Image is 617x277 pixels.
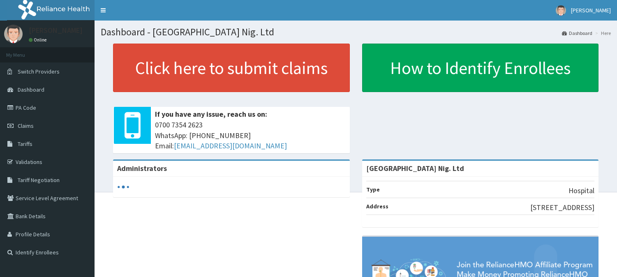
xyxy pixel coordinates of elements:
[18,122,34,129] span: Claims
[362,44,599,92] a: How to Identify Enrollees
[29,27,83,34] p: [PERSON_NAME]
[117,181,129,193] svg: audio-loading
[530,202,594,213] p: [STREET_ADDRESS]
[366,164,464,173] strong: [GEOGRAPHIC_DATA] Nig. Ltd
[366,203,388,210] b: Address
[29,37,49,43] a: Online
[155,109,267,119] b: If you have any issue, reach us on:
[571,7,611,14] span: [PERSON_NAME]
[18,140,32,148] span: Tariffs
[155,120,346,151] span: 0700 7354 2623 WhatsApp: [PHONE_NUMBER] Email:
[18,86,44,93] span: Dashboard
[366,186,380,193] b: Type
[556,5,566,16] img: User Image
[562,30,592,37] a: Dashboard
[568,185,594,196] p: Hospital
[117,164,167,173] b: Administrators
[18,176,60,184] span: Tariff Negotiation
[4,25,23,43] img: User Image
[101,27,611,37] h1: Dashboard - [GEOGRAPHIC_DATA] Nig. Ltd
[593,30,611,37] li: Here
[174,141,287,150] a: [EMAIL_ADDRESS][DOMAIN_NAME]
[18,68,60,75] span: Switch Providers
[113,44,350,92] a: Click here to submit claims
